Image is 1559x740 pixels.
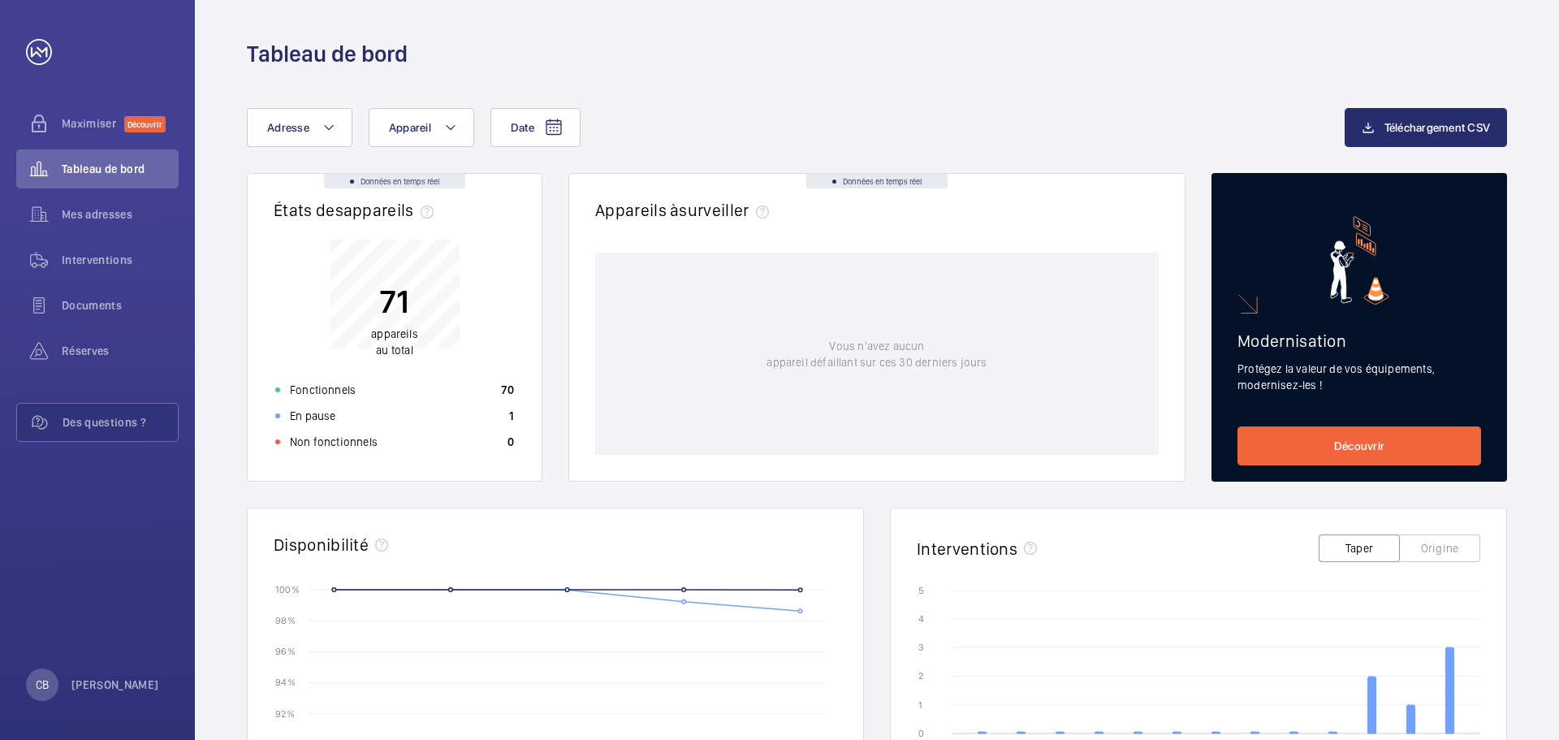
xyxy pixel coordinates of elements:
font: Interventions [917,539,1017,559]
font: Vous n'avez aucun [829,340,924,353]
text: 5 [918,585,924,596]
font: Maximiser [62,117,116,130]
font: Modernisation [1237,331,1346,351]
font: Disponibilité [274,534,369,555]
font: Téléchargement CSV [1384,121,1491,134]
font: Appareils à [595,200,679,220]
img: marketing-card.svg [1330,216,1389,305]
a: Découvrir [1237,426,1481,465]
font: Non fonctionnels [290,435,378,448]
text: 100 % [275,583,300,595]
text: 3 [918,642,924,653]
font: Date [511,121,534,134]
text: 92 % [275,708,295,719]
text: 1 [918,699,922,711]
text: 0 [918,728,924,739]
font: Appareil [389,121,431,134]
button: Taper [1319,534,1400,562]
button: Origine [1399,534,1480,562]
font: Adresse [267,121,309,134]
font: appareils [343,200,414,220]
button: Date [490,108,581,147]
font: Tableau de bord [247,40,408,67]
font: 0 [507,435,514,448]
text: 4 [918,613,924,625]
text: 94 % [275,677,296,688]
font: Tableau de bord [62,162,145,175]
font: Découvrir [127,119,162,129]
font: Documents [62,299,122,312]
font: Origine [1421,542,1458,555]
font: appareil défaillant sur ces 30 derniers jours [767,356,987,369]
font: Découvrir [1334,439,1384,452]
font: 1 [509,409,514,422]
button: Téléchargement CSV [1345,108,1508,147]
p: au total [371,326,418,358]
text: 96 % [275,646,296,657]
text: 2 [918,670,923,682]
font: Protégez la valeur de vos équipements, modernisez-les ! [1237,362,1435,392]
font: CB [36,678,49,691]
font: Interventions [62,253,133,266]
button: Adresse [247,108,352,147]
p: 71 [371,281,418,322]
font: Des questions ? [63,416,146,429]
font: Données en temps réel [361,176,439,186]
font: En pause [290,409,335,422]
font: États des [274,200,343,220]
font: surveiller [679,200,749,220]
text: 98 % [275,615,296,626]
font: [PERSON_NAME] [71,678,159,691]
font: Réserves [62,344,110,357]
font: Fonctionnels [290,383,356,396]
span: appareils [371,327,418,340]
font: Données en temps réel [843,176,922,186]
font: 70 [501,383,514,396]
font: Mes adresses [62,208,132,221]
button: Appareil [369,108,474,147]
